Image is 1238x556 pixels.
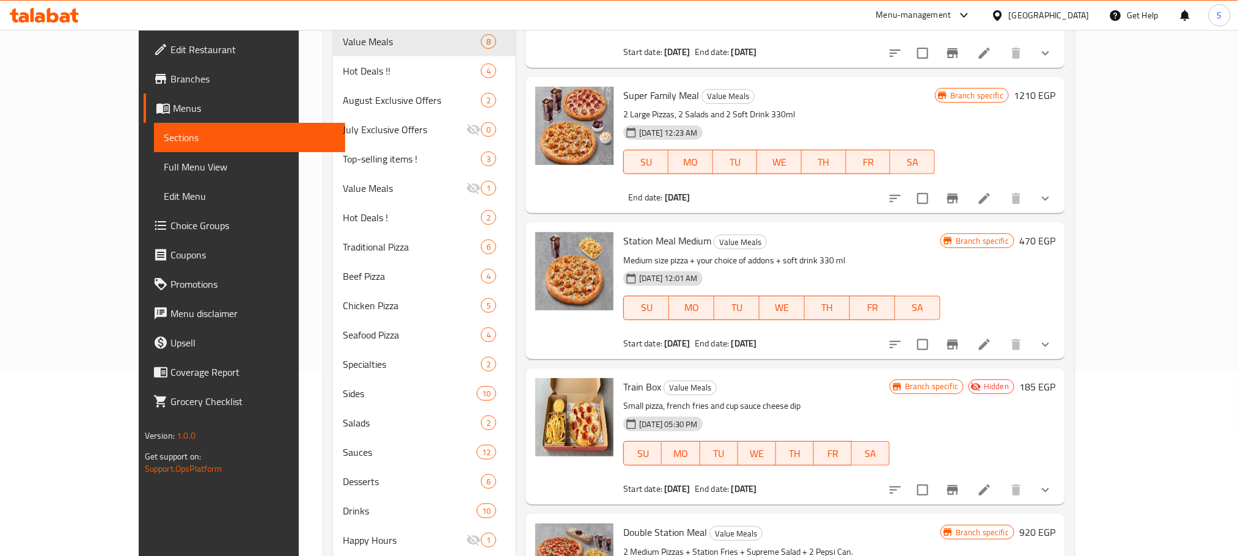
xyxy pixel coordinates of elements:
span: Full Menu View [164,159,335,174]
div: items [477,445,496,459]
div: August Exclusive Offers2 [333,86,516,115]
b: [DATE] [731,481,757,497]
span: Drinks [343,503,477,518]
div: July Exclusive Offers [343,122,466,137]
span: 5 [482,300,496,312]
span: Start date: [623,335,662,351]
a: Upsell [144,328,345,357]
span: 4 [482,329,496,341]
span: August Exclusive Offers [343,93,481,108]
button: TH [802,150,846,174]
span: Branch specific [945,90,1008,101]
a: Support.OpsPlatform [145,461,222,477]
a: Grocery Checklist [144,387,345,416]
div: Sides10 [333,379,516,408]
button: Branch-specific-item [938,38,967,68]
div: Beef Pizza4 [333,262,516,291]
span: Value Meals [343,34,481,49]
p: 2 Large Pizzas, 2 Salads and 2 Soft Drink 330ml [623,107,934,122]
span: 10 [477,505,496,517]
span: Start date: [623,481,662,497]
button: FR [846,150,891,174]
span: 2 [482,212,496,224]
span: TU [719,299,755,316]
button: show more [1031,330,1060,359]
span: End date: [628,189,662,205]
a: Branches [144,64,345,93]
span: MO [667,445,695,463]
span: Menus [173,101,335,115]
a: Coverage Report [144,357,345,387]
span: Sauces [343,445,477,459]
h6: 470 EGP [1019,232,1055,249]
button: MO [662,441,700,466]
span: Top-selling items ! [343,152,481,166]
svg: Show Choices [1038,191,1053,206]
a: Edit menu item [977,191,992,206]
span: 3 [482,153,496,165]
button: SA [890,150,935,174]
span: Branch specific [951,235,1014,247]
button: Branch-specific-item [938,184,967,213]
b: [DATE] [665,189,690,205]
span: 1.0.0 [177,428,196,444]
span: Seafood Pizza [343,327,481,342]
button: TU [700,441,738,466]
span: TU [718,153,753,171]
span: Start date: [623,44,662,60]
button: TH [776,441,814,466]
span: Hot Deals ! [343,210,481,225]
span: Chicken Pizza [343,298,481,313]
div: Sauces12 [333,437,516,467]
b: [DATE] [731,44,757,60]
span: SU [629,445,657,463]
div: Value Meals [664,381,717,395]
div: items [481,327,496,342]
div: Traditional Pizza6 [333,232,516,262]
span: Get support on: [145,448,201,464]
span: FR [819,445,847,463]
span: Desserts [343,474,481,489]
a: Edit menu item [977,483,992,497]
div: items [481,64,496,78]
span: Station Meal Medium [623,232,711,250]
a: Edit menu item [977,46,992,60]
span: 10 [477,388,496,400]
div: July Exclusive Offers0 [333,115,516,144]
div: items [481,298,496,313]
svg: Show Choices [1038,46,1053,60]
span: Hot Deals !! [343,64,481,78]
span: FR [855,299,890,316]
span: WE [762,153,797,171]
button: WE [760,296,805,320]
div: items [481,415,496,430]
div: Salads2 [333,408,516,437]
h6: 185 EGP [1019,378,1055,395]
span: FR [851,153,886,171]
span: TU [705,445,733,463]
span: Select to update [910,332,936,357]
div: items [481,269,496,283]
span: Menu disclaimer [170,306,335,321]
span: Value Meals [714,235,766,249]
a: Menus [144,93,345,123]
p: Medium size pizza + your choice of addons + soft drink 330 ml [623,253,940,268]
div: Top-selling items !3 [333,144,516,174]
span: Hidden [979,381,1014,392]
span: [DATE] 12:01 AM [634,273,702,284]
img: Super Family Meal [535,87,614,165]
a: Sections [154,123,345,152]
a: Promotions [144,269,345,299]
span: MO [673,153,708,171]
span: Salads [343,415,481,430]
span: Traditional Pizza [343,240,481,254]
span: 1 [482,183,496,194]
button: WE [757,150,802,174]
button: WE [738,441,776,466]
span: 2 [482,95,496,106]
button: SU [623,296,669,320]
a: Choice Groups [144,211,345,240]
